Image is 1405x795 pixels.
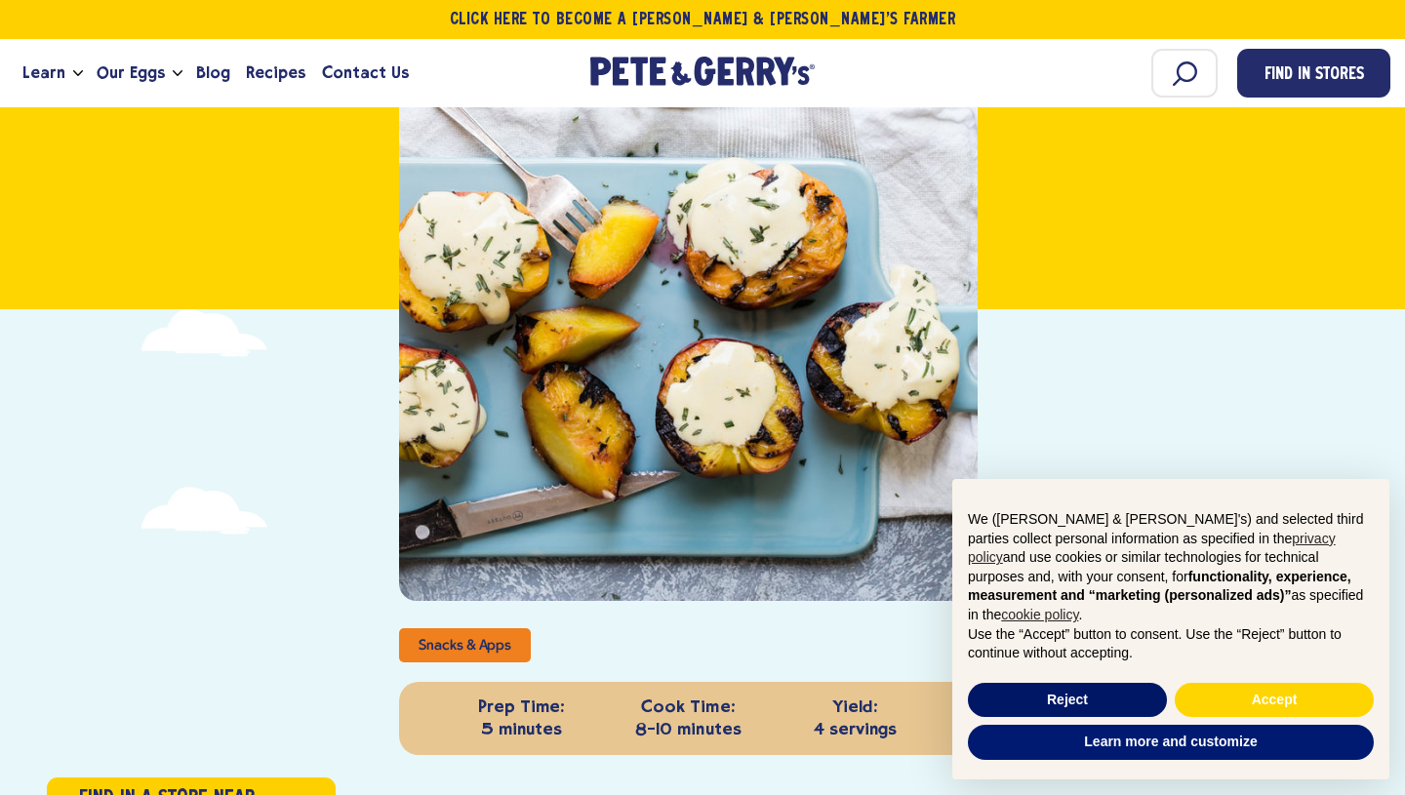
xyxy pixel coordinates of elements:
strong: Cook Time: [610,696,767,718]
p: Use the “Accept” button to consent. Use the “Reject” button to continue without accepting. [968,625,1374,663]
span: Find in Stores [1264,62,1364,89]
input: Search [1151,49,1218,98]
span: Blog [196,60,230,85]
button: Reject [968,683,1167,718]
a: Our Eggs [89,47,173,99]
p: We ([PERSON_NAME] & [PERSON_NAME]'s) and selected third parties collect personal information as s... [968,510,1374,625]
button: Learn more and customize [968,725,1374,760]
span: Our Eggs [97,60,165,85]
a: Find in Stores [1237,49,1390,98]
strong: Yield: [777,696,934,718]
p: 4 servings [777,696,934,741]
li: Snacks & Apps [399,628,531,662]
strong: Prep Time: [443,696,600,718]
p: 5 minutes [443,696,600,741]
button: Open the dropdown menu for Our Eggs [173,70,182,77]
p: 8-10 minutes [610,696,767,741]
a: Recipes [238,47,313,99]
button: Open the dropdown menu for Learn [73,70,83,77]
span: Learn [22,60,65,85]
span: Recipes [246,60,305,85]
button: Accept [1175,683,1374,718]
a: Contact Us [314,47,417,99]
span: Contact Us [322,60,409,85]
a: cookie policy [1001,607,1078,622]
a: Blog [188,47,238,99]
a: Learn [15,47,73,99]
